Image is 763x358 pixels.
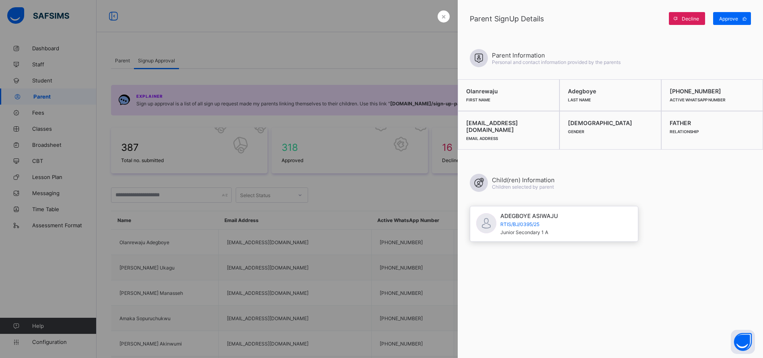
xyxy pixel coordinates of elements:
span: ADEGBOYE ASIWAJU [500,212,558,219]
span: Gender [568,129,584,134]
span: Junior Secondary 1 A [500,229,548,235]
span: Last Name [568,97,591,102]
span: [PHONE_NUMBER] [670,88,755,95]
span: Child(ren) Information [492,176,555,184]
span: Adegboye [568,88,653,95]
span: Active WhatsApp Number [670,97,726,102]
span: RTIS/BJ/0395/25 [500,221,558,227]
span: Olanrewaju [466,88,551,95]
span: Email Address [466,136,498,141]
button: Open asap [731,330,755,354]
span: Parent SignUp Details [470,14,665,23]
span: Decline [682,16,699,22]
span: Approve [719,16,738,22]
span: Relationship [670,129,699,134]
span: First Name [466,97,490,102]
span: Personal and contact information provided by the parents [492,59,621,65]
span: Children selected by parent [492,184,554,190]
span: FATHER [670,119,755,126]
span: Parent Information [492,51,621,59]
span: × [441,12,446,21]
span: [EMAIL_ADDRESS][DOMAIN_NAME] [466,119,551,133]
span: [DEMOGRAPHIC_DATA] [568,119,653,126]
